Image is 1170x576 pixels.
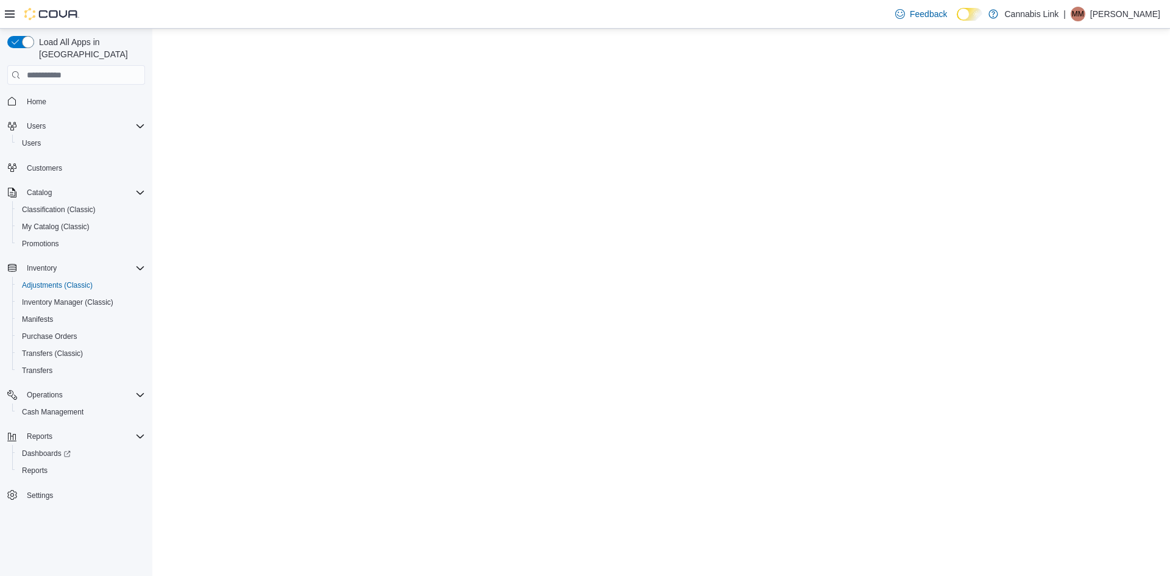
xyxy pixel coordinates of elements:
[17,363,57,378] a: Transfers
[22,388,68,402] button: Operations
[2,428,150,445] button: Reports
[1090,7,1160,21] p: [PERSON_NAME]
[27,390,63,400] span: Operations
[22,93,145,108] span: Home
[1004,7,1058,21] p: Cannabis Link
[22,488,145,503] span: Settings
[1063,7,1066,21] p: |
[22,449,71,458] span: Dashboards
[27,163,62,173] span: Customers
[12,462,150,479] button: Reports
[22,185,57,200] button: Catalog
[12,201,150,218] button: Classification (Classic)
[22,239,59,249] span: Promotions
[12,345,150,362] button: Transfers (Classic)
[17,236,145,251] span: Promotions
[22,138,41,148] span: Users
[12,218,150,235] button: My Catalog (Classic)
[27,97,46,107] span: Home
[22,280,93,290] span: Adjustments (Classic)
[12,445,150,462] a: Dashboards
[17,463,52,478] a: Reports
[22,349,83,358] span: Transfers (Classic)
[22,222,90,232] span: My Catalog (Classic)
[17,312,58,327] a: Manifests
[2,159,150,177] button: Customers
[27,491,53,500] span: Settings
[12,277,150,294] button: Adjustments (Classic)
[12,235,150,252] button: Promotions
[22,261,62,276] button: Inventory
[22,119,145,133] span: Users
[12,404,150,421] button: Cash Management
[17,463,145,478] span: Reports
[17,136,46,151] a: Users
[2,92,150,110] button: Home
[27,188,52,197] span: Catalog
[17,202,145,217] span: Classification (Classic)
[22,388,145,402] span: Operations
[22,488,58,503] a: Settings
[890,2,952,26] a: Feedback
[27,432,52,441] span: Reports
[12,311,150,328] button: Manifests
[22,407,83,417] span: Cash Management
[17,346,145,361] span: Transfers (Classic)
[2,260,150,277] button: Inventory
[22,297,113,307] span: Inventory Manager (Classic)
[910,8,947,20] span: Feedback
[1072,7,1084,21] span: MM
[17,346,88,361] a: Transfers (Classic)
[22,466,48,475] span: Reports
[22,332,77,341] span: Purchase Orders
[17,219,94,234] a: My Catalog (Classic)
[22,185,145,200] span: Catalog
[34,36,145,60] span: Load All Apps in [GEOGRAPHIC_DATA]
[17,236,64,251] a: Promotions
[17,405,88,419] a: Cash Management
[17,363,145,378] span: Transfers
[957,8,982,21] input: Dark Mode
[12,135,150,152] button: Users
[22,429,57,444] button: Reports
[22,94,51,109] a: Home
[22,261,145,276] span: Inventory
[17,278,97,293] a: Adjustments (Classic)
[2,184,150,201] button: Catalog
[17,329,145,344] span: Purchase Orders
[17,446,76,461] a: Dashboards
[17,202,101,217] a: Classification (Classic)
[22,160,145,176] span: Customers
[22,119,51,133] button: Users
[17,295,145,310] span: Inventory Manager (Classic)
[22,161,67,176] a: Customers
[17,405,145,419] span: Cash Management
[27,121,46,131] span: Users
[27,263,57,273] span: Inventory
[1071,7,1085,21] div: Michelle Morrison
[24,8,79,20] img: Cova
[2,486,150,504] button: Settings
[22,429,145,444] span: Reports
[12,328,150,345] button: Purchase Orders
[17,136,145,151] span: Users
[17,446,145,461] span: Dashboards
[22,205,96,215] span: Classification (Classic)
[2,118,150,135] button: Users
[22,315,53,324] span: Manifests
[7,87,145,536] nav: Complex example
[22,366,52,375] span: Transfers
[12,362,150,379] button: Transfers
[2,386,150,404] button: Operations
[17,295,118,310] a: Inventory Manager (Classic)
[17,312,145,327] span: Manifests
[17,219,145,234] span: My Catalog (Classic)
[17,329,82,344] a: Purchase Orders
[17,278,145,293] span: Adjustments (Classic)
[12,294,150,311] button: Inventory Manager (Classic)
